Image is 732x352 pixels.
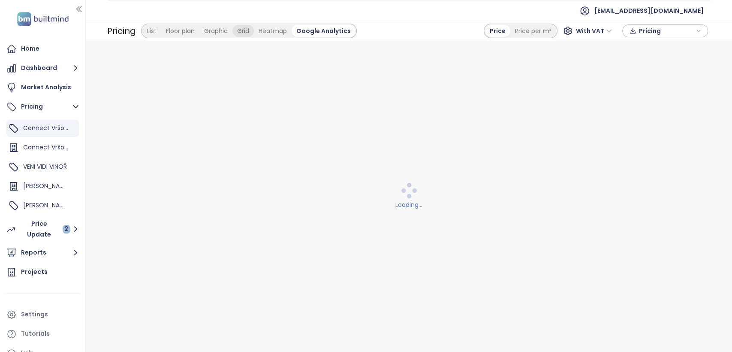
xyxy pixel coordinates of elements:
[4,79,81,96] a: Market Analysis
[21,309,48,320] div: Settings
[4,264,81,281] a: Projects
[6,120,79,137] div: Connect Vršovice 5,7,8,9
[21,328,50,339] div: Tutorials
[91,200,727,209] div: Loading...
[6,158,79,176] div: VENI VIDI VINOŘ
[23,143,100,152] span: Connect Vršovice 1,2,3,4,6
[21,82,71,93] div: Market Analysis
[20,218,70,240] div: Price Update
[23,162,67,171] span: VENI VIDI VINOŘ
[161,25,199,37] div: Floor plan
[4,216,81,242] button: Price Update 2
[4,244,81,261] button: Reports
[21,267,48,277] div: Projects
[627,24,703,37] div: button
[23,124,97,132] span: Connect Vršovice 5,7,8,9
[6,139,79,156] div: Connect Vršovice 1,2,3,4,6
[4,60,81,77] button: Dashboard
[232,25,254,37] div: Grid
[15,10,71,28] img: logo
[4,306,81,323] a: Settings
[4,40,81,58] a: Home
[107,23,136,39] div: Pricing
[23,182,102,190] span: [PERSON_NAME] Stoupající
[4,325,81,343] a: Tutorials
[292,25,355,37] div: Google Analytics
[6,197,79,214] div: [PERSON_NAME]
[485,25,510,37] div: Price
[576,24,612,37] span: With VAT
[510,25,556,37] div: Price per m²
[254,25,292,37] div: Heatmap
[63,225,70,234] div: 2
[594,0,704,21] span: [EMAIL_ADDRESS][DOMAIN_NAME]
[21,43,39,54] div: Home
[142,25,161,37] div: List
[199,25,232,37] div: Graphic
[6,178,79,195] div: [PERSON_NAME] Stoupající
[639,24,694,37] span: Pricing
[4,98,81,115] button: Pricing
[23,201,70,209] span: [PERSON_NAME]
